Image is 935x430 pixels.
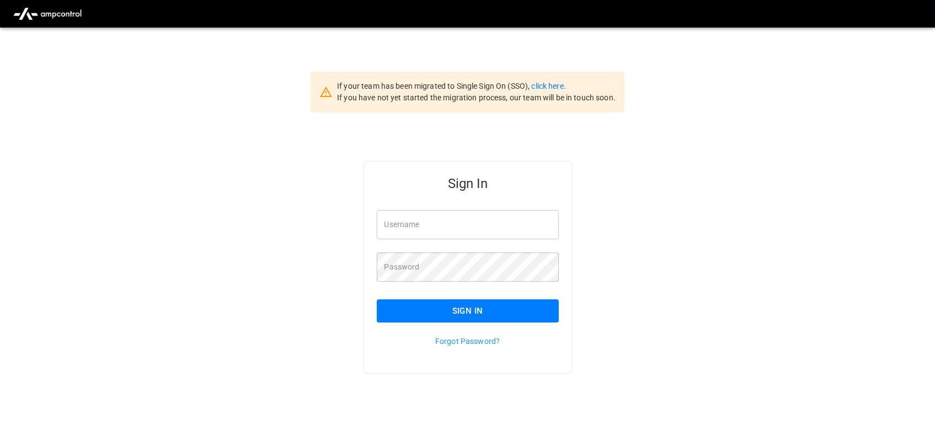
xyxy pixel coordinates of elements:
[531,82,565,90] a: click here.
[377,175,559,192] h5: Sign In
[377,336,559,347] p: Forgot Password?
[337,93,616,102] span: If you have not yet started the migration process, our team will be in touch soon.
[377,299,559,322] button: Sign In
[337,82,531,90] span: If your team has been migrated to Single Sign On (SSO),
[9,3,86,24] img: ampcontrol.io logo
